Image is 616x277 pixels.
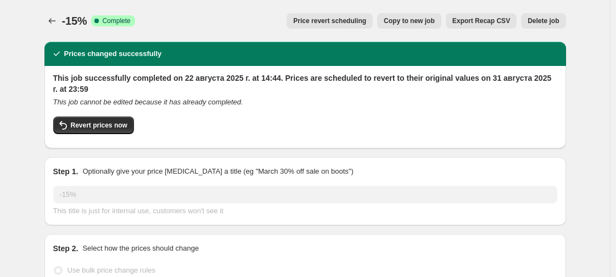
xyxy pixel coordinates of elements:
[82,243,199,254] p: Select how the prices should change
[53,73,557,95] h2: This job successfully completed on 22 августа 2025 г. at 14:44. Prices are scheduled to revert to...
[452,16,510,25] span: Export Recap CSV
[384,16,435,25] span: Copy to new job
[68,266,155,274] span: Use bulk price change rules
[82,166,353,177] p: Optionally give your price [MEDICAL_DATA] a title (eg "March 30% off sale on boots")
[44,13,60,29] button: Price change jobs
[102,16,130,25] span: Complete
[293,16,366,25] span: Price revert scheduling
[53,207,223,215] span: This title is just for internal use, customers won't see it
[446,13,517,29] button: Export Recap CSV
[64,48,162,59] h2: Prices changed successfully
[528,16,559,25] span: Delete job
[521,13,565,29] button: Delete job
[71,121,127,130] span: Revert prices now
[287,13,373,29] button: Price revert scheduling
[53,98,243,106] i: This job cannot be edited because it has already completed.
[53,243,79,254] h2: Step 2.
[377,13,441,29] button: Copy to new job
[53,166,79,177] h2: Step 1.
[53,186,557,203] input: 30% off holiday sale
[53,117,134,134] button: Revert prices now
[62,15,87,27] span: -15%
